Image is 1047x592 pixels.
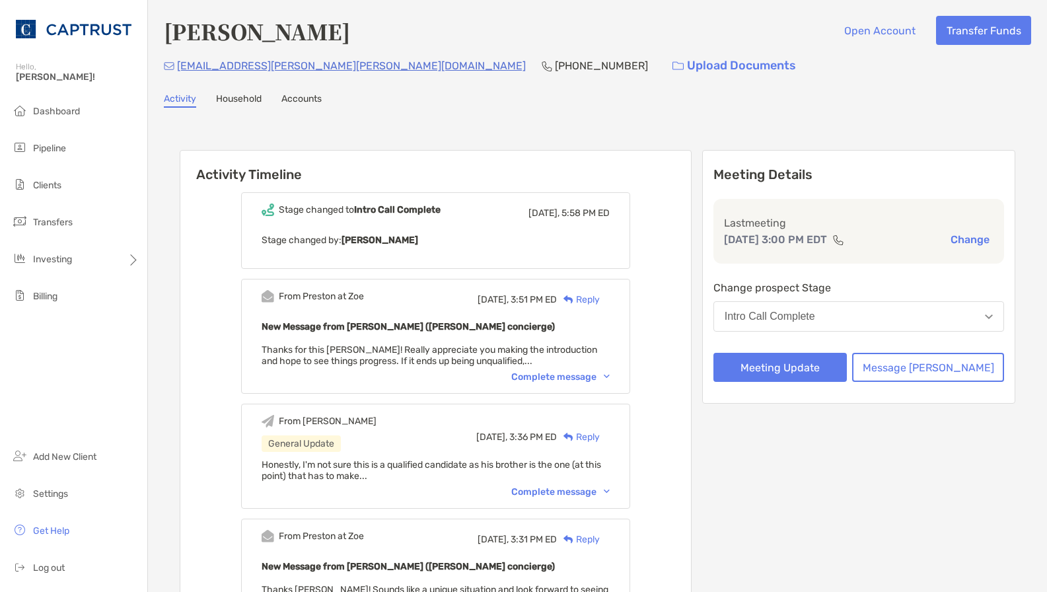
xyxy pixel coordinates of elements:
[557,533,600,546] div: Reply
[672,61,684,71] img: button icon
[936,16,1031,45] button: Transfer Funds
[528,207,560,219] span: [DATE],
[834,16,925,45] button: Open Account
[216,93,262,108] a: Household
[12,448,28,464] img: add_new_client icon
[262,321,555,332] b: New Message from [PERSON_NAME] ([PERSON_NAME] concierge)
[563,433,573,441] img: Reply icon
[33,562,65,573] span: Log out
[12,139,28,155] img: pipeline icon
[262,415,274,427] img: Event icon
[281,93,322,108] a: Accounts
[354,204,441,215] b: Intro Call Complete
[279,204,441,215] div: Stage changed to
[12,559,28,575] img: logout icon
[713,353,847,382] button: Meeting Update
[511,371,610,383] div: Complete message
[478,294,509,305] span: [DATE],
[511,486,610,498] div: Complete message
[16,71,139,83] span: [PERSON_NAME]!
[262,459,601,482] span: Honestly, I'm not sure this is a qualified candidate as his brother is the one (at this point) th...
[279,416,377,427] div: From [PERSON_NAME]
[713,279,1004,296] p: Change prospect Stage
[832,235,844,245] img: communication type
[542,61,552,71] img: Phone Icon
[262,530,274,542] img: Event icon
[262,203,274,216] img: Event icon
[664,52,805,80] a: Upload Documents
[177,57,526,74] p: [EMAIL_ADDRESS][PERSON_NAME][PERSON_NAME][DOMAIN_NAME]
[563,535,573,544] img: Reply icon
[478,534,509,545] span: [DATE],
[557,293,600,307] div: Reply
[12,250,28,266] img: investing icon
[12,102,28,118] img: dashboard icon
[724,231,827,248] p: [DATE] 3:00 PM EDT
[33,291,57,302] span: Billing
[12,213,28,229] img: transfers icon
[563,295,573,304] img: Reply icon
[262,435,341,452] div: General Update
[12,287,28,303] img: billing icon
[33,217,73,228] span: Transfers
[33,451,96,462] span: Add New Client
[557,430,600,444] div: Reply
[262,344,597,367] span: Thanks for this [PERSON_NAME]! Really appreciate you making the introduction and hope to see thin...
[279,291,364,302] div: From Preston at Zoe
[12,176,28,192] img: clients icon
[33,180,61,191] span: Clients
[511,294,557,305] span: 3:51 PM ED
[262,290,274,303] img: Event icon
[724,215,993,231] p: Last meeting
[725,311,815,322] div: Intro Call Complete
[33,254,72,265] span: Investing
[164,93,196,108] a: Activity
[279,531,364,542] div: From Preston at Zoe
[511,534,557,545] span: 3:31 PM ED
[33,525,69,536] span: Get Help
[164,16,350,46] h4: [PERSON_NAME]
[713,166,1004,183] p: Meeting Details
[12,485,28,501] img: settings icon
[509,431,557,443] span: 3:36 PM ED
[561,207,610,219] span: 5:58 PM ED
[713,301,1004,332] button: Intro Call Complete
[16,5,131,53] img: CAPTRUST Logo
[852,353,1004,382] button: Message [PERSON_NAME]
[33,143,66,154] span: Pipeline
[476,431,507,443] span: [DATE],
[164,62,174,70] img: Email Icon
[985,314,993,319] img: Open dropdown arrow
[262,232,610,248] p: Stage changed by:
[342,235,418,246] b: [PERSON_NAME]
[262,561,555,572] b: New Message from [PERSON_NAME] ([PERSON_NAME] concierge)
[33,488,68,499] span: Settings
[947,233,993,246] button: Change
[604,490,610,494] img: Chevron icon
[604,375,610,379] img: Chevron icon
[555,57,648,74] p: [PHONE_NUMBER]
[180,151,691,182] h6: Activity Timeline
[33,106,80,117] span: Dashboard
[12,522,28,538] img: get-help icon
